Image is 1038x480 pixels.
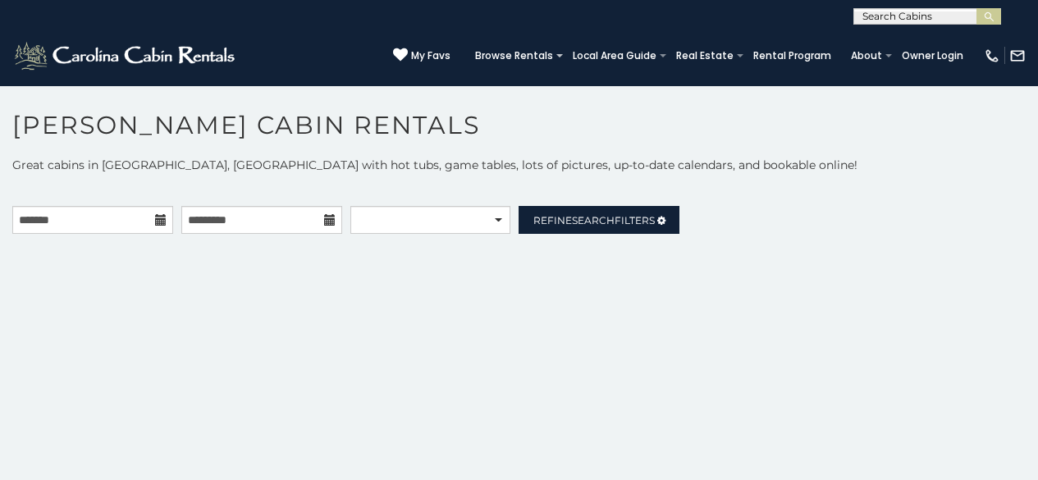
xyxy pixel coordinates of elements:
span: Refine Filters [533,214,655,226]
img: White-1-2.png [12,39,240,72]
a: Local Area Guide [565,44,665,67]
a: Rental Program [745,44,839,67]
span: My Favs [411,48,450,63]
img: phone-regular-white.png [984,48,1000,64]
a: About [843,44,890,67]
a: Owner Login [894,44,972,67]
span: Search [572,214,615,226]
a: Browse Rentals [467,44,561,67]
img: mail-regular-white.png [1009,48,1026,64]
a: Real Estate [668,44,742,67]
a: RefineSearchFilters [519,206,679,234]
a: My Favs [393,48,450,64]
